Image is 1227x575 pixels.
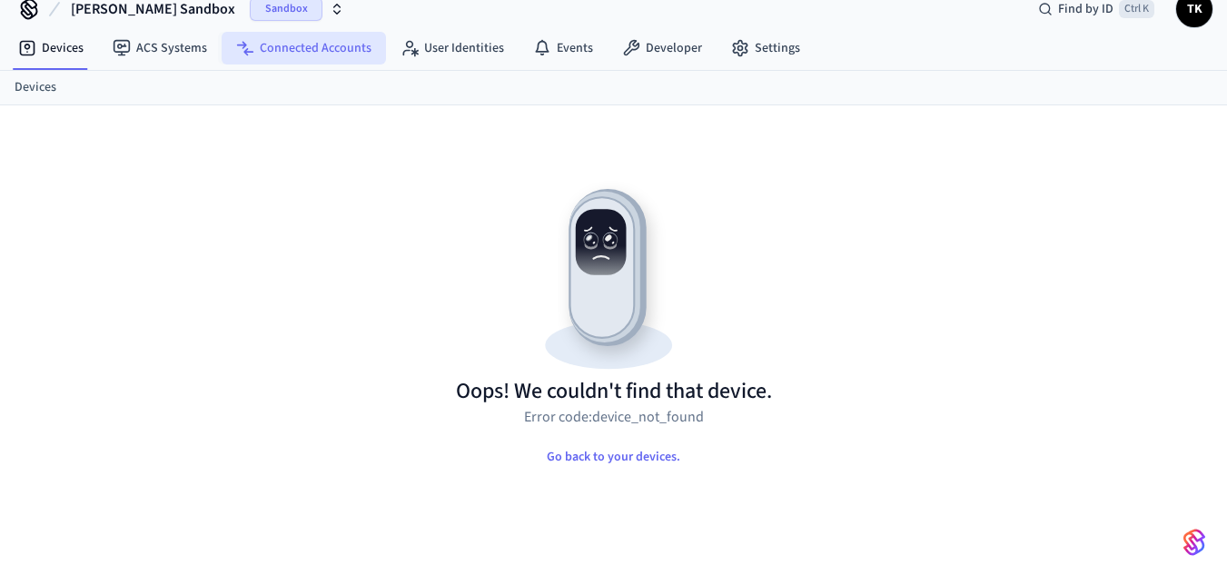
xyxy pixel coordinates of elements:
[98,32,222,64] a: ACS Systems
[1183,528,1205,557] img: SeamLogoGradient.69752ec5.svg
[15,78,56,97] a: Devices
[532,439,695,475] button: Go back to your devices.
[524,406,704,428] p: Error code: device_not_found
[222,32,386,64] a: Connected Accounts
[4,32,98,64] a: Devices
[456,377,772,406] h1: Oops! We couldn't find that device.
[717,32,815,64] a: Settings
[519,32,608,64] a: Events
[386,32,519,64] a: User Identities
[456,173,772,377] img: Resource not found
[608,32,717,64] a: Developer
